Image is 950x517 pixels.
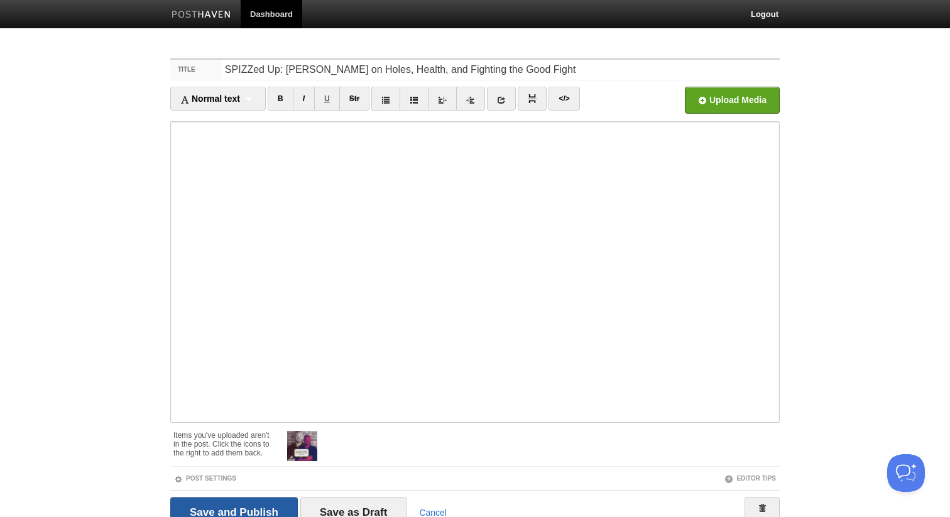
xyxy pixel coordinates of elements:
[339,87,370,111] a: Str
[349,94,360,103] del: Str
[172,11,231,20] img: Posthaven-bar
[549,87,579,111] a: </>
[314,87,340,111] a: U
[170,60,221,80] label: Title
[268,87,293,111] a: B
[528,94,537,103] img: pagebreak-icon.png
[174,475,236,482] a: Post Settings
[293,87,315,111] a: I
[180,94,240,104] span: Normal text
[287,431,317,461] img: F3NBOgAAAAZJREFUAwCC4IGxxi7vbgAAAABJRU5ErkJggg==
[173,425,275,457] div: Items you've uploaded aren't in the post. Click the icons to the right to add them back.
[724,475,776,482] a: Editor Tips
[887,454,925,492] iframe: Help Scout Beacon - Open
